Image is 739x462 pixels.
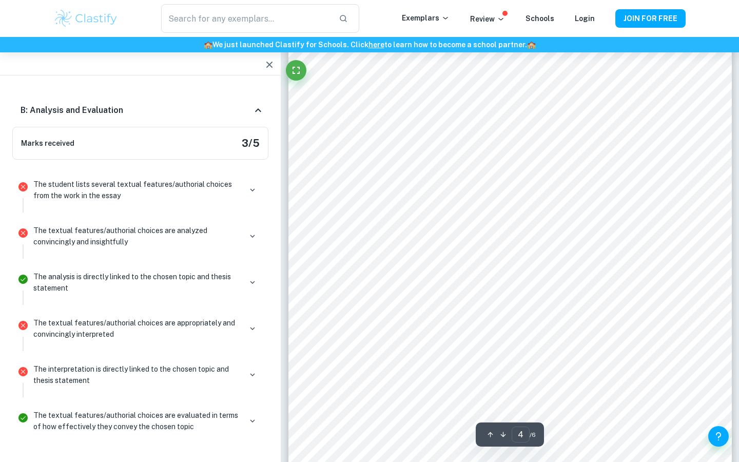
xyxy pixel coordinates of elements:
button: Help and Feedback [708,426,729,447]
p: The textual features/authorial choices are analyzed convincingly and insightfully [33,225,241,247]
p: Exemplars [402,12,450,24]
svg: Correct [17,273,29,285]
p: The analysis is directly linked to the chosen topic and thesis statement [33,271,241,294]
img: Clastify logo [53,8,119,29]
svg: Incorrect [17,365,29,378]
p: The student lists several textual features/authorial choices from the work in the essay [33,179,241,201]
a: Schools [526,14,554,23]
button: Fullscreen [286,60,306,81]
a: Login [575,14,595,23]
p: The textual features/authorial choices are appropriately and convincingly interpreted [33,317,241,340]
span: / 6 [530,430,536,439]
a: here [368,41,384,49]
h6: Marks received [21,138,74,149]
svg: Correct [17,412,29,424]
h6: We just launched Clastify for Schools. Click to learn how to become a school partner. [2,39,737,50]
svg: Incorrect [17,181,29,193]
span: 🏫 [204,41,212,49]
p: Review [470,13,505,25]
p: The interpretation is directly linked to the chosen topic and thesis statement [33,363,241,386]
div: B: Analysis and Evaluation [12,94,268,127]
h5: 3 / 5 [242,136,260,151]
svg: Incorrect [17,227,29,239]
p: The textual features/authorial choices are evaluated in terms of how effectively they convey the ... [33,410,241,432]
h6: B: Analysis and Evaluation [21,104,123,117]
button: JOIN FOR FREE [615,9,686,28]
span: 🏫 [527,41,536,49]
svg: Incorrect [17,319,29,332]
input: Search for any exemplars... [161,4,330,33]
